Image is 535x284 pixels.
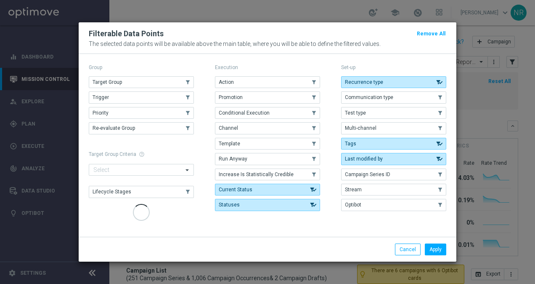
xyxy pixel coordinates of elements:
[219,202,240,208] span: Statuses
[89,29,164,39] h2: Filterable Data Points
[341,153,446,165] button: Last modified by
[219,141,240,147] span: Template
[139,151,145,157] span: help_outline
[215,153,320,165] button: Run Anyway
[345,187,362,193] span: Stream
[345,110,366,116] span: Test type
[345,79,383,85] span: Recurrence type
[215,169,320,180] button: Increase Is Statistically Credible
[93,94,109,100] span: Trigger
[89,107,194,119] button: Priority
[219,94,243,100] span: Promotion
[416,29,446,38] button: Remove All
[425,244,446,255] button: Apply
[89,76,194,88] button: Target Group
[89,64,194,71] p: Group
[341,122,446,134] button: Multi-channel
[341,199,446,211] button: Optibot
[219,171,294,177] span: Increase Is Statistically Credible
[215,64,320,71] p: Execution
[215,76,320,88] button: Action
[345,141,356,147] span: Tags
[89,151,194,157] h1: Target Group Criteria
[89,122,194,134] button: Re-evaluate Group
[215,122,320,134] button: Channel
[341,169,446,180] button: Campaign Series ID
[395,244,421,255] button: Cancel
[219,110,270,116] span: Conditional Execution
[219,187,252,193] span: Current Status
[345,125,376,131] span: Multi-channel
[93,189,131,195] span: Lifecycle Stages
[215,107,320,119] button: Conditional Execution
[219,156,247,162] span: Run Anyway
[215,199,320,211] button: Statuses
[215,184,320,196] button: Current Status
[89,91,194,103] button: Trigger
[345,171,390,177] span: Campaign Series ID
[219,79,234,85] span: Action
[341,76,446,88] button: Recurrence type
[89,186,194,198] button: Lifecycle Stages
[345,94,393,100] span: Communication type
[219,125,238,131] span: Channel
[341,64,446,71] p: Set-up
[345,156,383,162] span: Last modified by
[341,91,446,103] button: Communication type
[341,138,446,150] button: Tags
[215,91,320,103] button: Promotion
[89,40,446,47] p: The selected data points will be available above the main table, where you will be able to define...
[341,184,446,196] button: Stream
[93,79,122,85] span: Target Group
[93,125,135,131] span: Re-evaluate Group
[215,138,320,150] button: Template
[341,107,446,119] button: Test type
[345,202,361,208] span: Optibot
[93,110,109,116] span: Priority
